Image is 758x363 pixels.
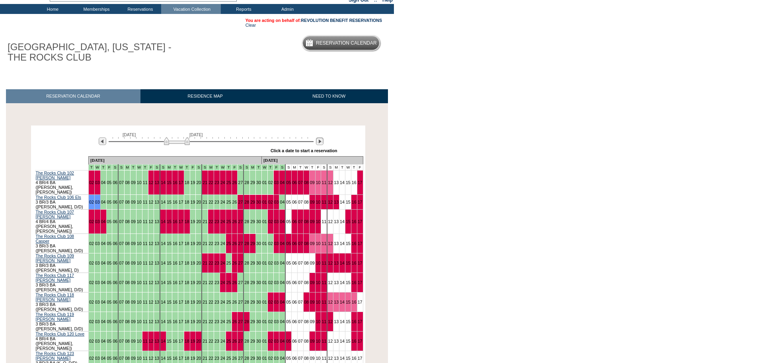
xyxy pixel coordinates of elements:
a: 14 [161,219,166,224]
a: 07 [298,261,303,265]
a: 05 [286,200,291,204]
a: 14 [340,241,345,246]
a: 06 [113,219,117,224]
a: 15 [167,261,171,265]
a: 16 [173,280,177,285]
a: 03 [274,219,279,224]
a: 02 [89,200,94,204]
a: 10 [316,219,321,224]
a: 07 [119,261,124,265]
a: 10 [316,180,321,185]
a: 13 [154,280,159,285]
a: 25 [226,219,231,224]
a: 26 [232,180,237,185]
a: 06 [113,280,117,285]
a: 13 [334,261,339,265]
a: 09 [131,241,136,246]
a: 18 [185,280,189,285]
a: The Rocks Club 109 [PERSON_NAME] [36,253,74,263]
a: 09 [310,241,315,246]
a: 20 [196,261,201,265]
a: 03 [274,280,279,285]
a: 15 [167,280,171,285]
a: 17 [179,219,183,224]
a: 27 [238,261,243,265]
a: 04 [101,219,106,224]
a: 22 [208,280,213,285]
a: 11 [143,261,148,265]
a: 07 [119,280,124,285]
a: 23 [214,219,219,224]
a: 23 [214,280,219,285]
a: 16 [352,241,357,246]
a: 28 [244,280,249,285]
a: 20 [196,219,201,224]
a: 24 [220,219,225,224]
a: NEED TO KNOW [270,89,388,103]
a: 04 [280,280,284,285]
a: 15 [346,200,351,204]
a: 16 [173,200,177,204]
a: 14 [340,280,345,285]
a: 09 [310,200,315,204]
a: 27 [238,200,243,204]
a: 06 [292,219,297,224]
a: 22 [208,200,213,204]
a: 16 [352,261,357,265]
a: 05 [107,219,112,224]
a: RESERVATION CALENDAR [6,89,140,103]
a: 17 [179,180,183,185]
a: 14 [161,200,166,204]
a: 26 [232,241,237,246]
a: 08 [304,219,309,224]
a: 04 [101,241,106,246]
a: 11 [322,219,326,224]
a: 03 [95,200,100,204]
a: 29 [250,219,255,224]
a: 30 [256,261,261,265]
a: 02 [89,219,94,224]
a: 28 [244,180,249,185]
a: 07 [119,241,124,246]
a: 24 [220,200,225,204]
a: 18 [185,180,189,185]
a: 11 [322,200,326,204]
a: 18 [185,200,189,204]
a: 11 [143,241,148,246]
a: 09 [310,180,315,185]
a: 07 [119,200,124,204]
a: 17 [358,180,362,185]
a: 27 [238,241,243,246]
a: 04 [280,261,284,265]
a: 19 [191,261,195,265]
img: Next [316,137,323,145]
a: The Rocks Club 106 Els [36,195,81,200]
a: 02 [268,200,273,204]
a: 03 [95,180,100,185]
a: 22 [208,261,213,265]
a: 28 [244,200,249,204]
a: 02 [89,241,94,246]
a: 03 [95,280,100,285]
a: 14 [161,261,166,265]
a: 29 [250,280,255,285]
a: 09 [310,261,315,265]
a: 07 [119,180,124,185]
a: 12 [328,261,333,265]
a: 04 [280,200,284,204]
a: 08 [125,280,130,285]
a: The Rocks Club 117 [PERSON_NAME] [36,273,74,283]
a: 11 [322,241,326,246]
a: 14 [340,180,345,185]
a: 10 [316,200,321,204]
a: 08 [125,241,130,246]
a: 16 [352,200,357,204]
a: 12 [328,280,333,285]
a: 16 [352,219,357,224]
a: 09 [131,280,136,285]
a: 30 [256,180,261,185]
a: 13 [334,180,339,185]
a: 10 [316,261,321,265]
a: 02 [268,241,273,246]
a: 15 [346,180,351,185]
